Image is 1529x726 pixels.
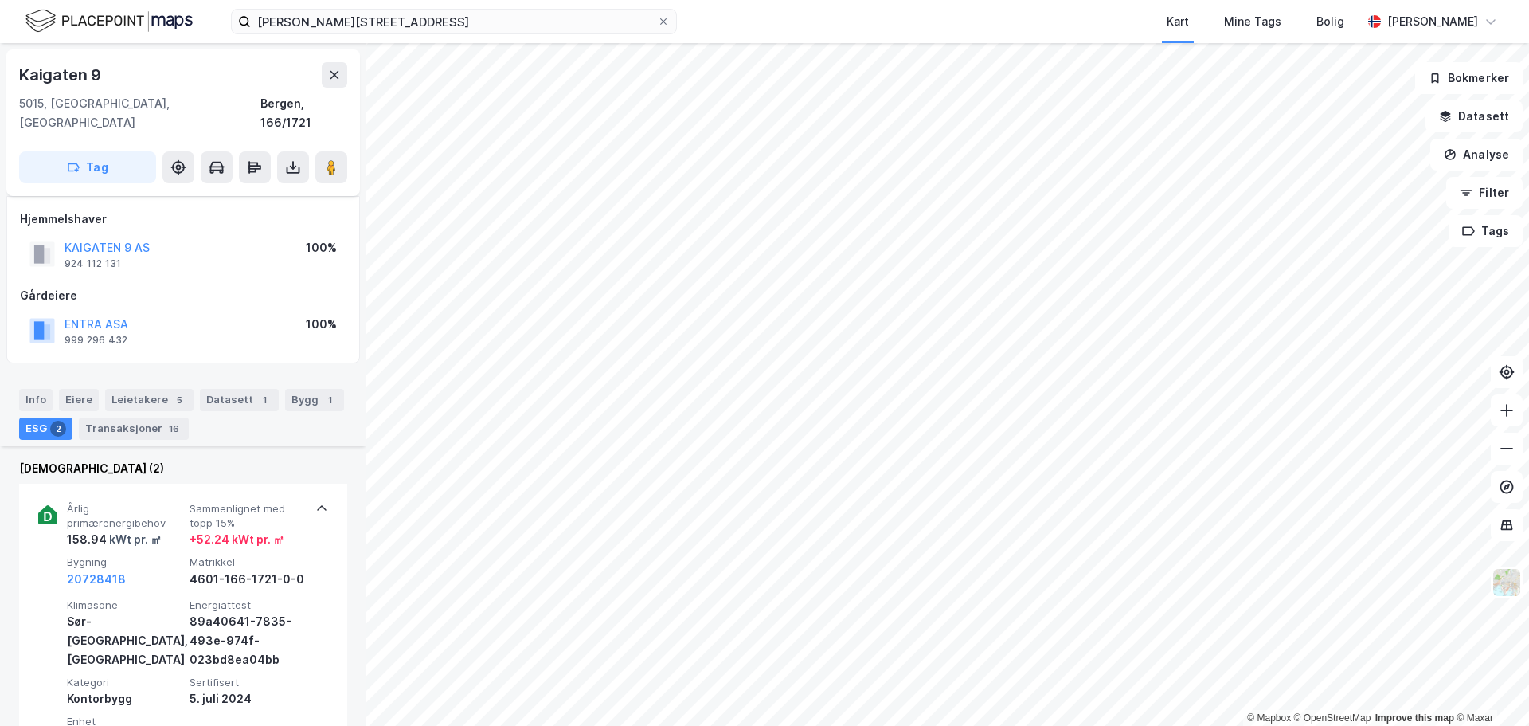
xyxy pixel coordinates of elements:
span: Sammenlignet med topp 15% [190,502,306,530]
div: 1 [256,392,272,408]
div: + 52.24 kWt pr. ㎡ [190,530,284,549]
div: Transaksjoner [79,418,189,440]
button: Tags [1449,215,1523,247]
div: 5 [171,392,187,408]
div: 16 [166,421,182,437]
div: [PERSON_NAME] [1387,12,1478,31]
span: Energiattest [190,598,306,612]
div: ESG [19,418,72,440]
span: Matrikkel [190,555,306,569]
div: Hjemmelshaver [20,210,346,229]
span: Bygning [67,555,183,569]
div: 2 [50,421,66,437]
a: Mapbox [1247,712,1291,724]
span: Årlig primærenergibehov [67,502,183,530]
button: Filter [1446,177,1523,209]
div: 4601-166-1721-0-0 [190,570,306,589]
a: OpenStreetMap [1294,712,1371,724]
div: Kaigaten 9 [19,62,104,88]
div: Kontorbygg [67,689,183,708]
span: Klimasone [67,598,183,612]
span: Kategori [67,676,183,689]
span: Sertifisert [190,676,306,689]
div: 999 296 432 [65,334,127,347]
div: kWt pr. ㎡ [107,530,162,549]
img: Z [1492,567,1522,598]
div: 1 [322,392,338,408]
div: Kart [1167,12,1189,31]
div: Bolig [1316,12,1344,31]
div: [DEMOGRAPHIC_DATA] (2) [19,459,347,478]
div: 89a40641-7835-493e-974f-023bd8ea04bb [190,612,306,669]
div: 158.94 [67,530,162,549]
button: Datasett [1425,100,1523,132]
div: Eiere [59,389,99,411]
div: 100% [306,315,337,334]
input: Søk på adresse, matrikkel, gårdeiere, leietakere eller personer [251,10,657,33]
div: 100% [306,238,337,257]
div: Mine Tags [1224,12,1281,31]
div: Gårdeiere [20,286,346,305]
a: Improve this map [1375,712,1454,724]
div: Sør-[GEOGRAPHIC_DATA], [GEOGRAPHIC_DATA] [67,612,183,669]
button: Tag [19,151,156,183]
div: Leietakere [105,389,194,411]
div: 5015, [GEOGRAPHIC_DATA], [GEOGRAPHIC_DATA] [19,94,260,132]
button: Analyse [1430,139,1523,171]
iframe: Chat Widget [1449,649,1529,726]
button: Bokmerker [1415,62,1523,94]
div: Kontrollprogram for chat [1449,649,1529,726]
img: logo.f888ab2527a4732fd821a326f86c7f29.svg [25,7,193,35]
div: Bygg [285,389,344,411]
button: 20728418 [67,570,126,589]
div: 5. juli 2024 [190,689,306,708]
div: Bergen, 166/1721 [260,94,347,132]
div: 924 112 131 [65,257,121,270]
div: Datasett [200,389,279,411]
div: Info [19,389,53,411]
